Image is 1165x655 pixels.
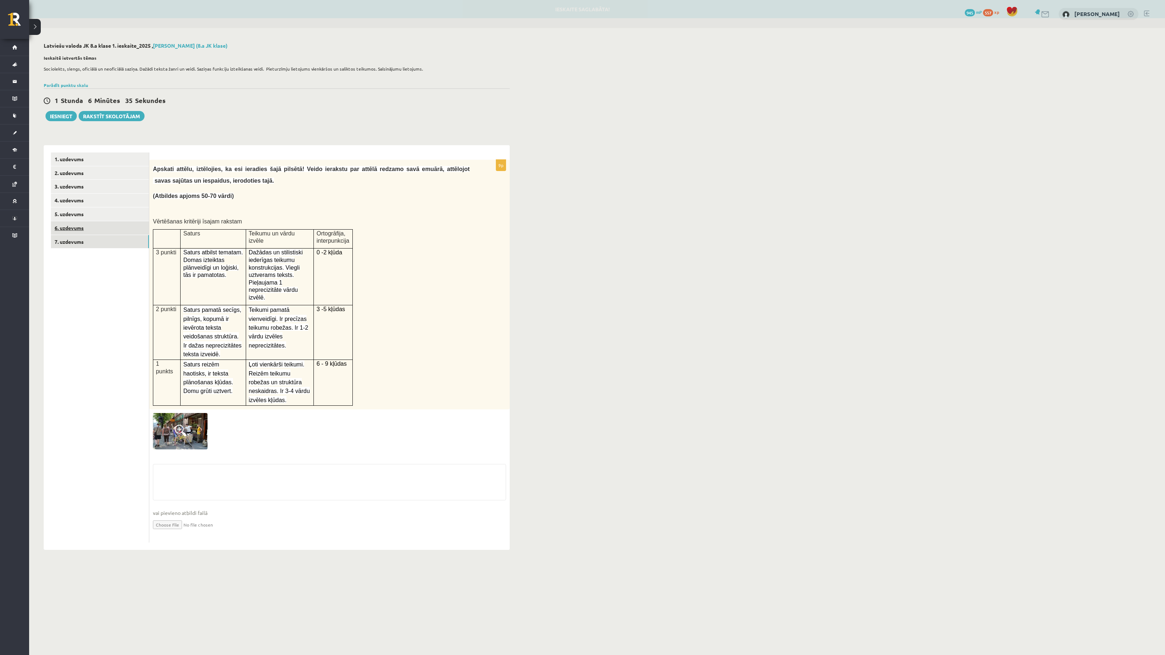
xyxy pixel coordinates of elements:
span: Stunda [61,96,83,104]
a: Rīgas 1. Tālmācības vidusskola [8,13,29,31]
span: Ortogrāfija, interpunkcija [317,230,349,244]
a: 5. uzdevums [51,207,149,221]
button: Iesniegt [46,111,77,121]
h2: Latviešu valoda JK 8.a klase 1. ieskaite_2025 , [44,43,510,49]
span: Sekundes [135,96,166,104]
span: 6 [88,96,92,104]
a: 2. uzdevums [51,166,149,180]
span: Ļoti vienkārši teikumi. Reizēm teikumu robežas un struktūra neskaidras. Ir 3-4 vārdu izvē... [249,361,310,403]
span: 3 -5 kļūdas [317,306,345,312]
p: Sociolekts, slengs, oficiālā un neoficiālā saziņa. Dažādi teksta žanri un veidi. Saziņas funkciju... [44,65,506,72]
span: Apskati attēlu, iztēlojies, ka esi ieradies šajā pilsētā! Veido ierakstu par attēlā redzamo savā ... [153,166,470,184]
span: Vērtēšanas kritēriji īsajam rakstam [153,218,242,225]
span: Minūtes [94,96,120,104]
a: [PERSON_NAME] (8.a JK klase) [153,42,228,49]
span: Saturs [183,230,200,237]
span: Saturs atbilst tematam. Domas izteiktas plānveidīgi un loģiski, tās ir pamatotas. [183,249,243,278]
span: Dažādas un stilistiski iederīgas teikumu konstrukcijas. Viegli uztverams teksts. Pieļaujama 1 nep... [249,249,303,301]
span: Saturs reizēm haotisks, ir teksta plānošanas kļūdas. Domu grūti uztvert. [183,361,233,394]
a: Parādīt punktu skalu [44,82,88,88]
a: 7. uzdevums [51,235,149,249]
span: 1 [55,96,58,104]
a: 1. uzdevums [51,152,149,166]
span: 0 -2 kļūda [317,249,342,255]
span: Teikumi pamatā vienveidīgi. Ir precīzas teikumu robežas. Ir 1-2 vārdu izvēles neprecizitātes. [249,307,308,349]
img: 1.jpg [153,413,208,449]
p: 9p [496,159,506,171]
strong: Ieskaitē ietvertās tēmas [44,55,96,61]
span: 2 punkti [156,306,176,312]
span: 3 punkti [156,249,176,255]
span: vai pievieno atbildi failā [153,509,506,517]
a: 6. uzdevums [51,221,149,235]
a: 4. uzdevums [51,194,149,207]
a: Rakstīt skolotājam [79,111,145,121]
span: 1 punkts [156,361,173,374]
span: 35 [125,96,133,104]
a: 3. uzdevums [51,180,149,193]
span: 6 - 9 kļūdas [317,361,347,367]
span: Teikumu un vārdu izvēle [249,230,295,244]
span: Saturs pamatā secīgs, pilnīgs, kopumā ir ievērota teksta veidošanas struktūra. Ir dažas n... [183,307,241,357]
span: (Atbildes apjoms 50-70 vārdi) [153,193,234,199]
